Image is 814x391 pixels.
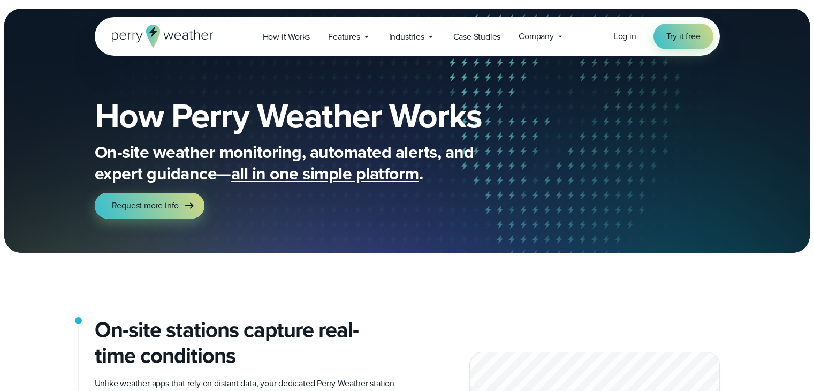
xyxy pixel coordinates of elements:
span: Features [328,31,360,43]
span: Company [519,30,554,43]
a: Try it free [653,24,713,49]
a: How it Works [254,26,319,48]
span: How it Works [263,31,310,43]
a: Case Studies [444,26,510,48]
p: On-site weather monitoring, automated alerts, and expert guidance— . [95,141,523,184]
span: Try it free [666,30,701,43]
span: Industries [389,31,424,43]
span: Log in [614,30,636,42]
a: Request more info [95,193,205,219]
a: Log in [614,30,636,43]
h2: On-site stations capture real-time conditions [95,317,399,369]
span: Request more info [112,199,179,212]
h1: How Perry Weather Works [95,99,559,133]
span: all in one simple platform [231,161,419,186]
span: Case Studies [453,31,501,43]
